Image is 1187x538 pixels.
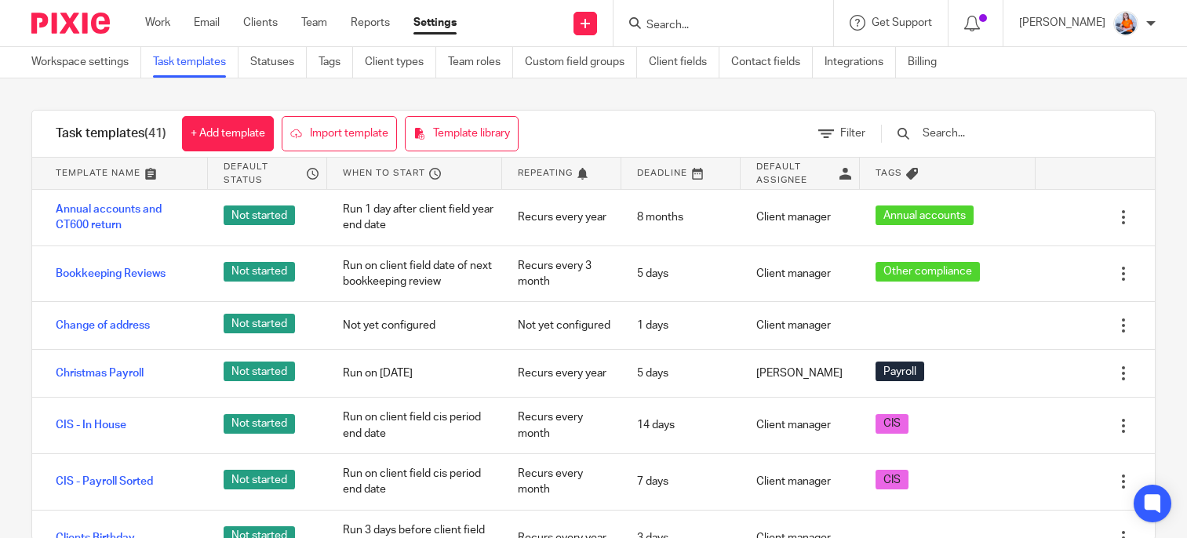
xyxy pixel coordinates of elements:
a: Email [194,15,220,31]
a: Clients [243,15,278,31]
span: Deadline [637,166,687,180]
img: Pixie [31,13,110,34]
div: Run on client field cis period end date [327,454,503,510]
a: Annual accounts and CT600 return [56,202,192,234]
a: Tags [319,47,353,78]
h1: Task templates [56,125,166,142]
div: Run on [DATE] [327,354,503,393]
img: DSC08036.jpg [1113,11,1138,36]
a: Import template [282,116,397,151]
div: Recurs every month [502,454,621,510]
div: 5 days [621,254,741,293]
a: CIS - In House [56,417,126,433]
span: Not started [224,362,295,381]
span: Template name [56,166,140,180]
span: (41) [144,127,166,140]
p: [PERSON_NAME] [1019,15,1105,31]
span: Not started [224,205,295,225]
a: Integrations [825,47,896,78]
div: [PERSON_NAME] [741,354,860,393]
span: Annual accounts [883,208,966,224]
div: 7 days [621,462,741,501]
div: 8 months [621,198,741,237]
a: Workspace settings [31,47,141,78]
div: 5 days [621,354,741,393]
a: Statuses [250,47,307,78]
div: 14 days [621,405,741,445]
a: Client fields [649,47,719,78]
a: Reports [351,15,390,31]
a: Client types [365,47,436,78]
span: Filter [840,128,865,139]
span: Tags [876,166,902,180]
span: Not started [224,414,295,434]
a: Custom field groups [525,47,637,78]
div: Not yet configured [327,306,503,345]
div: Recurs every year [502,198,621,237]
a: Work [145,15,170,31]
input: Search... [921,125,1104,142]
a: Billing [908,47,949,78]
span: Not started [224,470,295,489]
a: Change of address [56,318,150,333]
span: Default assignee [756,160,836,187]
div: Client manager [741,198,860,237]
span: Repeating [518,166,573,180]
a: Team [301,15,327,31]
a: Christmas Payroll [56,365,144,381]
a: CIS - Payroll Sorted [56,474,153,489]
div: Not yet configured [502,306,621,345]
span: Other compliance [883,264,972,279]
a: Task templates [153,47,238,78]
div: Recurs every 3 month [502,246,621,302]
input: Search [645,19,786,33]
div: 1 days [621,306,741,345]
div: Run on client field date of next bookkeeping review [327,246,503,302]
div: Client manager [741,462,860,501]
span: When to start [343,166,425,180]
div: Recurs every month [502,398,621,453]
span: CIS [883,472,901,488]
span: Get Support [872,17,932,28]
span: Payroll [883,364,916,380]
div: Run 1 day after client field year end date [327,190,503,245]
a: + Add template [182,116,274,151]
a: Settings [413,15,457,31]
div: Client manager [741,405,860,445]
a: Bookkeeping Reviews [56,266,166,282]
span: CIS [883,416,901,431]
a: Team roles [448,47,513,78]
div: Recurs every year [502,354,621,393]
a: Template library [405,116,519,151]
span: Not started [224,262,295,282]
div: Client manager [741,306,860,345]
span: Default status [224,160,303,187]
span: Not started [224,314,295,333]
div: Run on client field cis period end date [327,398,503,453]
div: Client manager [741,254,860,293]
a: Contact fields [731,47,813,78]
